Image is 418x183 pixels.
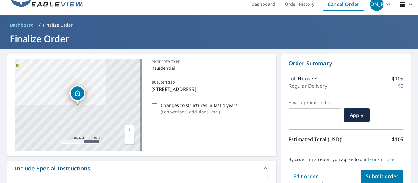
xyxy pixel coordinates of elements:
[289,82,327,90] p: Regular Delivery
[392,136,403,143] p: $105
[289,59,403,68] p: Order Summary
[7,20,36,30] a: Dashboard
[15,164,90,173] div: Include Special Instructions
[43,22,73,28] p: Finalize Order
[289,136,346,143] p: Estimated Total (USD):
[289,157,403,162] p: By ordering a report you agree to our
[398,82,403,90] p: $0
[344,108,370,122] button: Apply
[293,173,318,180] span: Edit order
[367,156,394,162] a: Terms of Use
[10,22,34,28] span: Dashboard
[7,161,276,176] div: Include Special Instructions
[151,80,175,85] p: BUILDING ID
[69,85,85,104] div: Dropped pin, building 1, Residential property, 6505 Carmel Hills Dr Charlotte, NC 28226
[366,173,399,180] span: Submit order
[151,59,266,65] p: PROPERTY TYPE
[39,21,41,29] li: /
[151,86,266,93] p: [STREET_ADDRESS]
[289,75,317,82] p: Full House™
[125,125,134,134] a: Current Level 17, Zoom In
[289,170,323,183] button: Edit order
[7,20,411,30] nav: breadcrumb
[349,112,365,119] span: Apply
[161,108,237,115] p: ( renovations, additions, etc. )
[361,170,404,183] button: Submit order
[161,102,237,108] p: Changes to structures in last 4 years
[392,75,403,82] p: $105
[289,100,341,105] label: Have a promo code?
[151,65,266,71] p: Residential
[125,134,134,144] a: Current Level 17, Zoom Out
[7,32,411,45] h1: Finalize Order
